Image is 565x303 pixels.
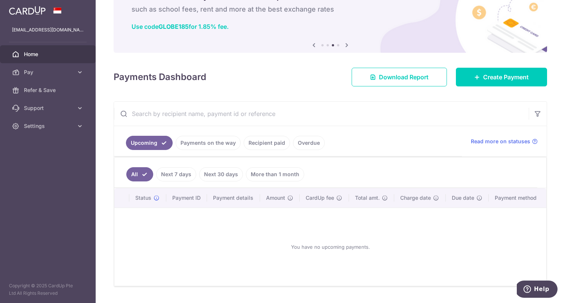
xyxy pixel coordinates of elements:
p: [EMAIL_ADDRESS][DOMAIN_NAME] [12,26,84,34]
span: Pay [24,68,73,76]
a: All [126,167,153,181]
a: Create Payment [456,68,547,86]
th: Payment method [489,188,546,208]
h6: such as school fees, rent and more at the best exchange rates [132,5,529,14]
h4: Payments Dashboard [114,70,206,84]
iframe: Opens a widget where you can find more information [517,281,558,299]
input: Search by recipient name, payment id or reference [114,102,529,126]
span: Settings [24,122,73,130]
span: Create Payment [483,73,529,82]
th: Payment details [207,188,260,208]
a: Next 30 days [199,167,243,181]
div: You have no upcoming payments. [123,214,537,280]
span: Amount [266,194,285,202]
a: Use codeGLOBE185for 1.85% fee. [132,23,229,30]
img: CardUp [9,6,46,15]
span: Home [24,50,73,58]
span: Download Report [379,73,429,82]
a: More than 1 month [246,167,304,181]
th: Payment ID [166,188,207,208]
a: Download Report [352,68,447,86]
a: Next 7 days [156,167,196,181]
b: GLOBE185 [158,23,189,30]
span: Due date [452,194,474,202]
span: Support [24,104,73,112]
a: Overdue [293,136,325,150]
span: Refer & Save [24,86,73,94]
a: Recipient paid [244,136,290,150]
span: Read more on statuses [471,138,530,145]
span: Total amt. [355,194,380,202]
span: CardUp fee [306,194,334,202]
a: Upcoming [126,136,173,150]
span: Status [135,194,151,202]
a: Payments on the way [176,136,241,150]
span: Charge date [400,194,431,202]
a: Read more on statuses [471,138,538,145]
